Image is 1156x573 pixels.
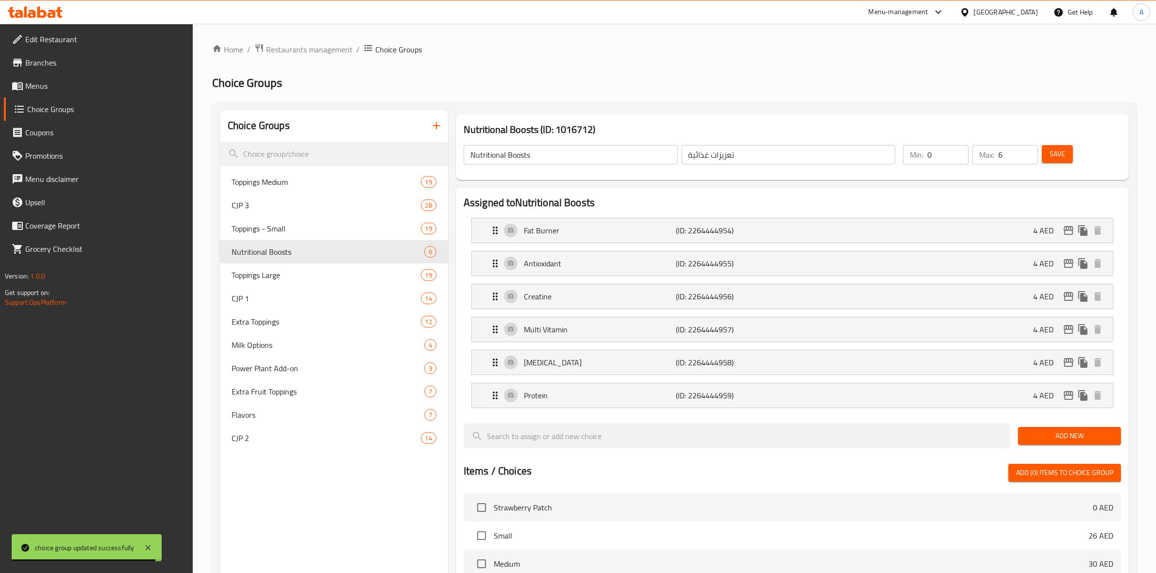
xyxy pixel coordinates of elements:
[220,287,448,310] div: CJP 114
[25,173,185,185] span: Menu disclaimer
[424,362,436,374] div: Choices
[30,270,45,282] span: 1.0.0
[464,424,1010,448] input: search
[25,127,185,138] span: Coupons
[421,223,436,234] div: Choices
[212,43,1137,56] nav: breadcrumb
[472,218,1113,243] div: Expand
[1076,388,1090,403] button: duplicate
[25,243,185,255] span: Grocery Checklist
[220,357,448,380] div: Power Plant Add-on3
[494,502,1093,513] span: Strawberry Patch
[220,217,448,240] div: Toppings - Small19
[232,269,421,281] span: Toppings Large
[421,178,436,187] span: 19
[910,149,923,161] p: Min:
[425,387,436,396] span: 7
[212,44,243,55] a: Home
[25,80,185,92] span: Menus
[421,224,436,233] span: 19
[424,409,436,421] div: Choices
[1033,390,1061,401] p: 4 AED
[974,7,1038,17] div: [GEOGRAPHIC_DATA]
[421,432,436,444] div: Choices
[1061,322,1076,337] button: edit
[676,324,778,335] p: (ID: 2264444957)
[1090,355,1105,370] button: delete
[1076,256,1090,271] button: duplicate
[464,196,1121,210] h2: Assigned to Nutritional Boosts
[212,72,282,94] span: Choice Groups
[4,214,193,237] a: Coverage Report
[464,379,1121,412] li: Expand
[232,246,424,258] span: Nutritional Boosts
[232,432,421,444] span: CJP 2
[1076,223,1090,238] button: duplicate
[220,240,448,263] div: Nutritional Boosts6
[220,194,448,217] div: CJP 328
[1090,223,1105,238] button: delete
[375,44,422,55] span: Choice Groups
[228,118,290,133] h2: Choice Groups
[4,121,193,144] a: Coupons
[232,339,424,351] span: Milk Options
[421,434,436,443] span: 14
[471,497,492,518] span: Select choice
[1090,289,1105,304] button: delete
[232,176,421,188] span: Toppings Medium
[1076,289,1090,304] button: duplicate
[472,350,1113,375] div: Expand
[4,74,193,98] a: Menus
[1061,388,1076,403] button: edit
[232,386,424,397] span: Extra Fruit Toppings
[4,28,193,51] a: Edit Restaurant
[220,263,448,287] div: Toppings Large19
[464,464,532,478] h2: Items / Choices
[524,291,676,302] p: Creatine
[1076,322,1090,337] button: duplicate
[254,43,352,56] a: Restaurants management
[1008,464,1121,482] button: Add (0) items to choice group
[464,346,1121,379] li: Expand
[1090,322,1105,337] button: delete
[1042,145,1073,163] button: Save
[424,246,436,258] div: Choices
[1061,223,1076,238] button: edit
[356,44,360,55] li: /
[4,98,193,121] a: Choice Groups
[472,383,1113,408] div: Expand
[1076,355,1090,370] button: duplicate
[524,390,676,401] p: Protein
[1089,530,1113,541] p: 26 AED
[1061,256,1076,271] button: edit
[421,199,436,211] div: Choices
[220,333,448,357] div: Milk Options4
[220,426,448,450] div: CJP 214
[524,225,676,236] p: Fat Burner
[524,324,676,335] p: Multi Vitamin
[232,293,421,304] span: CJP 1
[4,144,193,167] a: Promotions
[421,176,436,188] div: Choices
[464,214,1121,247] li: Expand
[1090,388,1105,403] button: delete
[4,167,193,191] a: Menu disclaimer
[425,410,436,420] span: 7
[472,284,1113,309] div: Expand
[1050,148,1065,160] span: Save
[1033,291,1061,302] p: 4 AED
[4,51,193,74] a: Branches
[25,150,185,162] span: Promotions
[676,225,778,236] p: (ID: 2264444954)
[25,196,185,208] span: Upsell
[1033,258,1061,269] p: 4 AED
[421,269,436,281] div: Choices
[425,364,436,373] span: 3
[421,294,436,303] span: 14
[220,142,448,166] input: search
[425,341,436,350] span: 4
[1018,427,1121,445] button: Add New
[232,362,424,374] span: Power Plant Add-on
[5,270,29,282] span: Version:
[421,201,436,210] span: 28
